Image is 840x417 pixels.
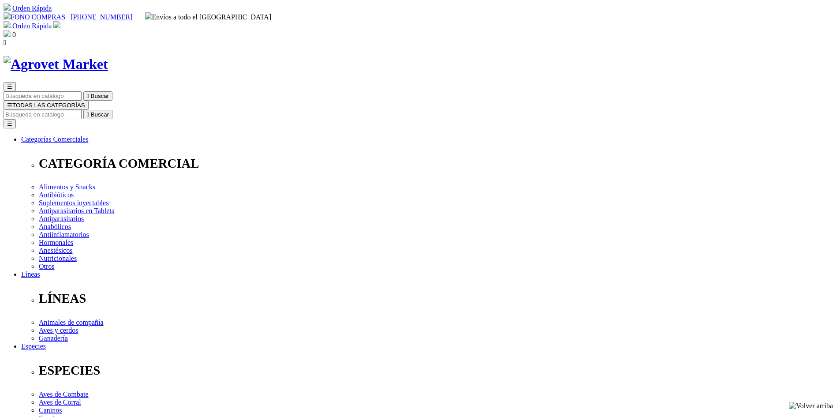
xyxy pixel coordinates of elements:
[4,56,108,72] img: Agrovet Market
[39,363,836,378] p: ESPECIES
[39,183,95,191] a: Alimentos y Snacks
[7,83,12,90] span: ☰
[4,110,82,119] input: Buscar
[12,31,16,38] span: 0
[4,101,89,110] button: ☰TODAS LAS CATEGORÍAS
[53,22,60,30] a: Acceda a su cuenta de cliente
[4,12,11,19] img: phone.svg
[4,4,11,11] img: shopping-cart.svg
[21,342,46,350] a: Especies
[39,215,84,222] a: Antiparasitarios
[4,30,11,37] img: shopping-bag.svg
[39,334,68,342] a: Ganadería
[21,270,40,278] a: Líneas
[4,119,16,128] button: ☰
[12,22,52,30] a: Orden Rápida
[83,91,112,101] button:  Buscar
[4,82,16,91] button: ☰
[4,13,65,21] a: FONO COMPRAS
[83,110,112,119] button:  Buscar
[39,398,81,406] a: Aves de Corral
[39,239,73,246] a: Hormonales
[145,13,272,21] span: Envíos a todo el [GEOGRAPHIC_DATA]
[39,207,115,214] a: Antiparasitarios en Tableta
[87,93,89,99] i: 
[39,319,104,326] a: Animales de compañía
[7,102,12,109] span: ☰
[39,255,77,262] a: Nutricionales
[145,12,152,19] img: delivery-truck.svg
[12,4,52,12] a: Orden Rápida
[39,263,55,270] a: Otros
[39,199,109,207] a: Suplementos inyectables
[39,231,89,238] a: Antiinflamatorios
[4,91,82,101] input: Buscar
[39,391,89,398] a: Aves de Combate
[39,191,74,199] a: Antibióticos
[53,21,60,28] img: user.svg
[4,21,11,28] img: shopping-cart.svg
[39,156,836,171] p: CATEGORÍA COMERCIAL
[71,13,132,21] a: [PHONE_NUMBER]
[39,291,836,306] p: LÍNEAS
[4,39,6,46] i: 
[39,247,72,254] a: Anestésicos
[87,111,89,118] i: 
[91,93,109,99] span: Buscar
[39,406,62,414] a: Caninos
[91,111,109,118] span: Buscar
[21,135,88,143] a: Categorías Comerciales
[39,223,71,230] a: Anabólicos
[39,327,78,334] a: Aves y cerdos
[789,402,833,410] img: Volver arriba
